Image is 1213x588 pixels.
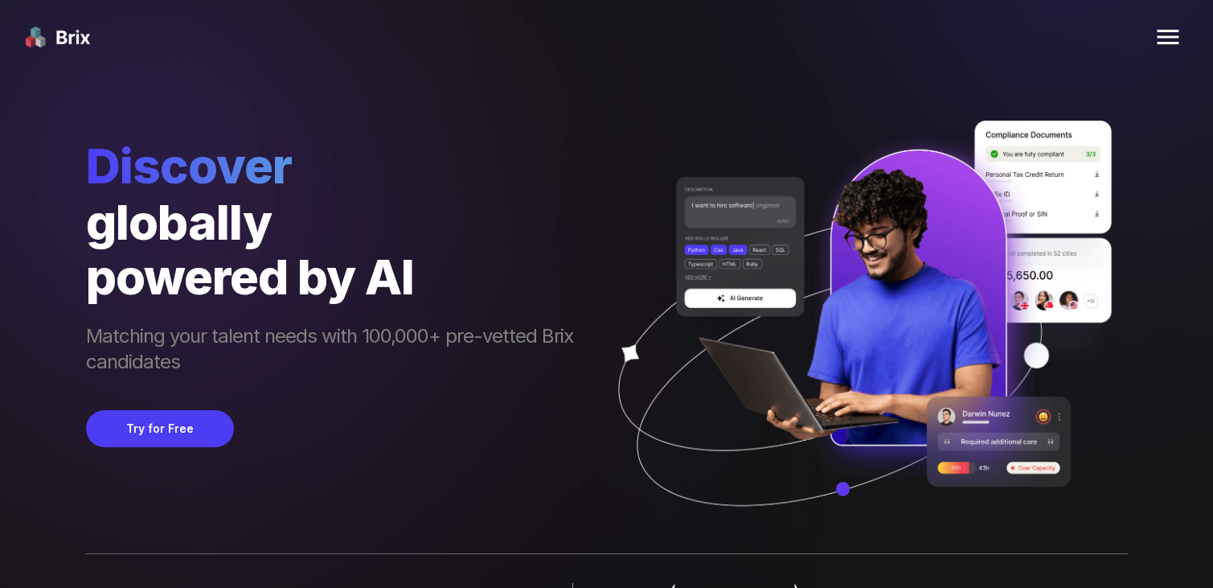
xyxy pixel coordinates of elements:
[86,137,589,195] span: Discover
[589,121,1128,553] img: ai generate
[86,249,589,304] div: powered by AI
[86,195,589,249] div: globally
[86,323,589,378] span: Matching your talent needs with 100,000+ pre-vetted Brix candidates
[86,410,234,447] button: Try for Free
